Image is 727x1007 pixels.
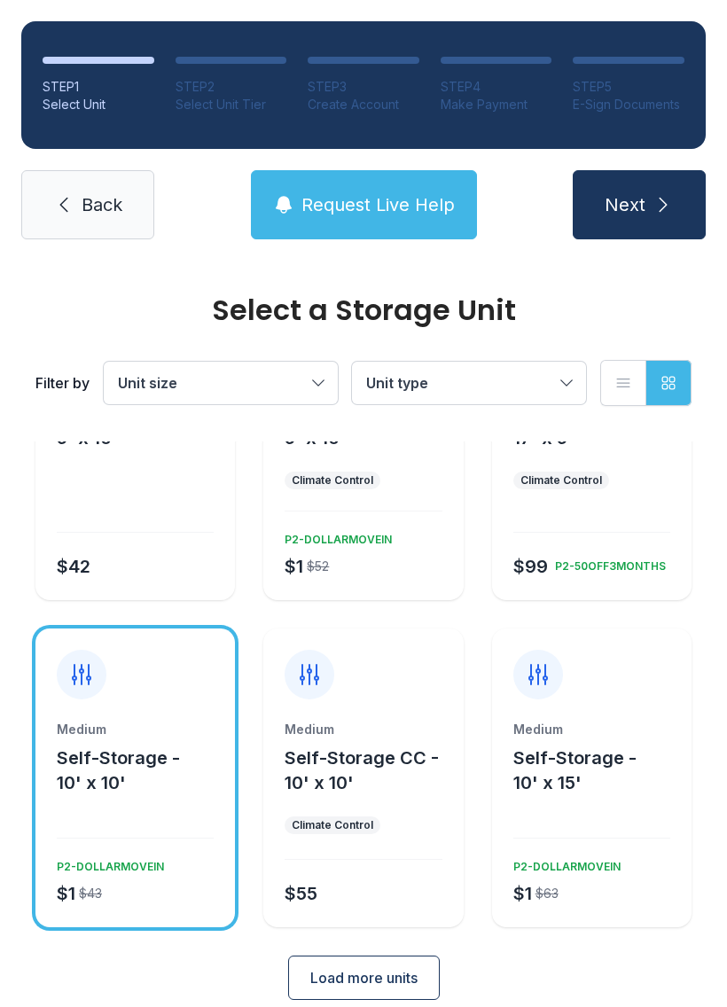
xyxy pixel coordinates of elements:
[301,192,455,217] span: Request Live Help
[57,745,228,795] button: Self-Storage - 10' x 10'
[50,853,164,874] div: P2-DOLLARMOVEIN
[548,552,666,574] div: P2-50OFF3MONTHS
[513,721,670,738] div: Medium
[308,96,419,113] div: Create Account
[57,881,75,906] div: $1
[535,885,559,902] div: $63
[43,96,154,113] div: Select Unit
[104,362,338,404] button: Unit size
[79,885,102,902] div: $43
[310,967,418,988] span: Load more units
[35,296,692,324] div: Select a Storage Unit
[308,78,419,96] div: STEP 3
[366,374,428,392] span: Unit type
[441,96,552,113] div: Make Payment
[513,881,532,906] div: $1
[513,747,637,793] span: Self-Storage - 10' x 15'
[278,526,392,547] div: P2-DOLLARMOVEIN
[573,78,684,96] div: STEP 5
[520,473,602,488] div: Climate Control
[57,747,180,793] span: Self-Storage - 10' x 10'
[176,78,287,96] div: STEP 2
[285,554,303,579] div: $1
[285,881,317,906] div: $55
[513,745,684,795] button: Self-Storage - 10' x 15'
[118,374,177,392] span: Unit size
[285,747,439,793] span: Self-Storage CC - 10' x 10'
[285,745,456,795] button: Self-Storage CC - 10' x 10'
[307,558,329,575] div: $52
[285,721,442,738] div: Medium
[292,473,373,488] div: Climate Control
[57,554,90,579] div: $42
[573,96,684,113] div: E-Sign Documents
[605,192,645,217] span: Next
[352,362,586,404] button: Unit type
[35,372,90,394] div: Filter by
[57,721,214,738] div: Medium
[506,853,621,874] div: P2-DOLLARMOVEIN
[513,554,548,579] div: $99
[43,78,154,96] div: STEP 1
[292,818,373,832] div: Climate Control
[82,192,122,217] span: Back
[176,96,287,113] div: Select Unit Tier
[441,78,552,96] div: STEP 4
